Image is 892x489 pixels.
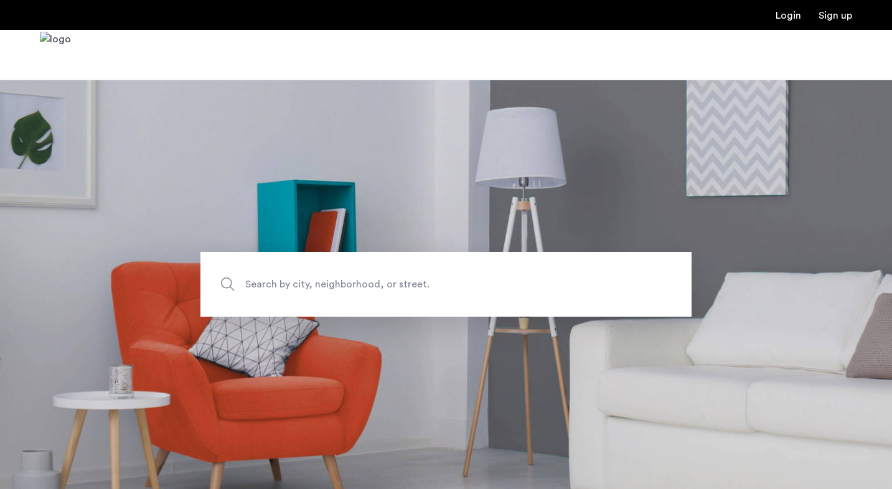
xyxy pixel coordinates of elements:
input: Apartment Search [200,252,692,317]
a: Cazamio Logo [40,32,71,78]
a: Registration [819,11,852,21]
span: Search by city, neighborhood, or street. [245,276,589,293]
a: Login [776,11,801,21]
img: logo [40,32,71,78]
